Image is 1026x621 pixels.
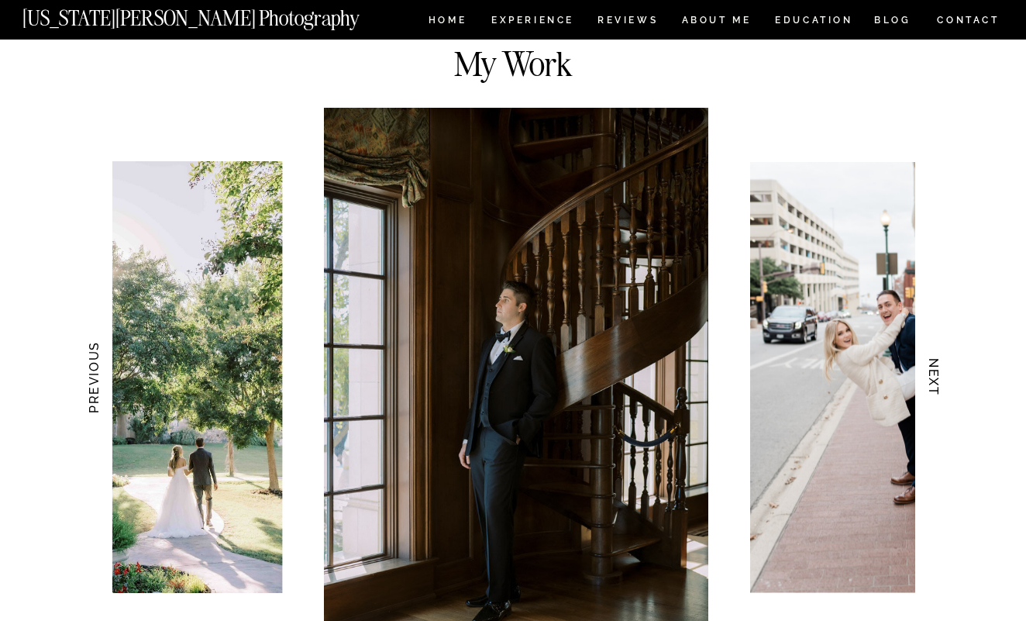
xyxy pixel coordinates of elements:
[22,8,411,21] a: [US_STATE][PERSON_NAME] Photography
[398,47,628,74] h2: My Work
[874,16,911,29] a: BLOG
[425,16,470,29] a: HOME
[491,16,573,29] a: Experience
[936,12,1000,29] a: CONTACT
[476,22,551,40] h2: VIEW
[85,329,102,426] h3: PREVIOUS
[597,16,656,29] a: REVIEWS
[926,329,942,426] h3: NEXT
[773,16,855,29] a: EDUCATION
[681,16,752,29] a: ABOUT ME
